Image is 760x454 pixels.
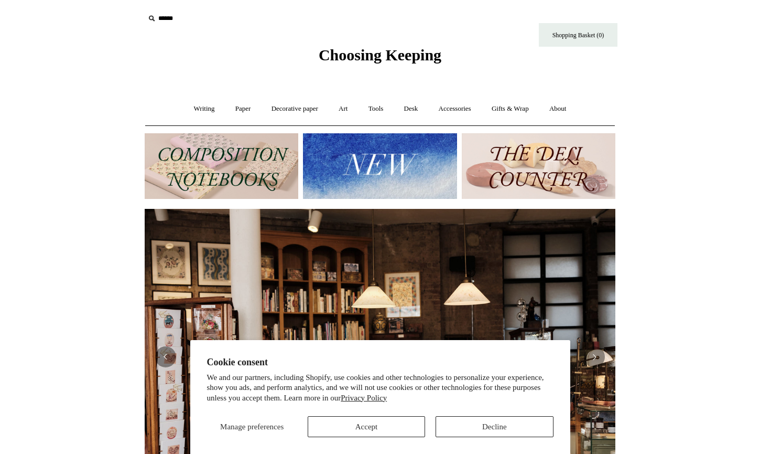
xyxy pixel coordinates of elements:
[220,423,284,431] span: Manage preferences
[303,133,457,199] img: New.jpg__PID:f73bdf93-380a-4a35-bcfe-7823039498e1
[226,95,260,123] a: Paper
[207,357,553,368] h2: Cookie consent
[319,46,441,64] span: Choosing Keeping
[207,373,553,404] p: We and our partners, including Shopify, use cookies and other technologies to personalize your ex...
[359,95,393,123] a: Tools
[436,416,553,437] button: Decline
[262,95,328,123] a: Decorative paper
[462,133,615,199] img: The Deli Counter
[308,416,425,437] button: Accept
[319,55,441,62] a: Choosing Keeping
[329,95,357,123] a: Art
[539,23,617,47] a: Shopping Basket (0)
[145,133,298,199] img: 202302 Composition ledgers.jpg__PID:69722ee6-fa44-49dd-a067-31375e5d54ec
[429,95,481,123] a: Accessories
[482,95,538,123] a: Gifts & Wrap
[584,346,605,367] button: Next
[207,416,297,437] button: Manage preferences
[341,394,387,402] a: Privacy Policy
[540,95,576,123] a: About
[395,95,428,123] a: Desk
[155,346,176,367] button: Previous
[184,95,224,123] a: Writing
